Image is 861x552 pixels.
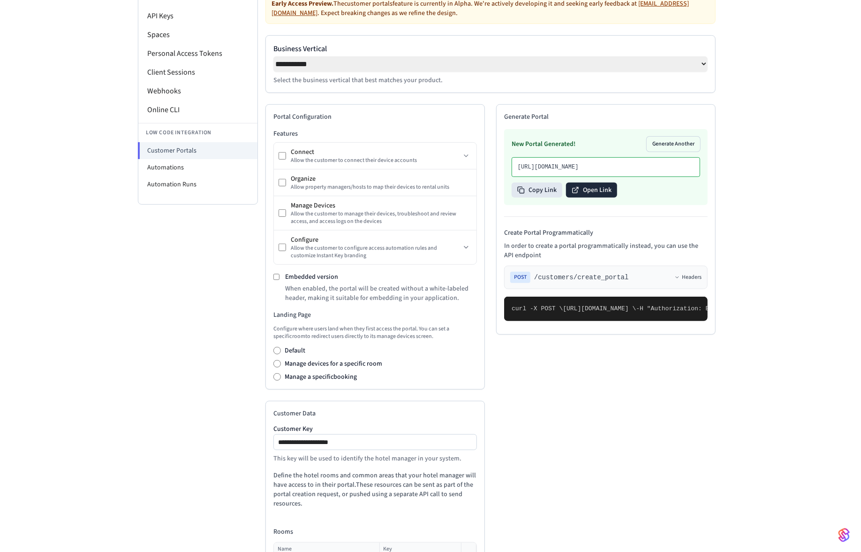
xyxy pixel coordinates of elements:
[291,210,472,225] div: Allow the customer to manage their devices, troubleshoot and review access, and access logs on th...
[138,7,257,25] li: API Keys
[273,471,477,508] p: Define the hotel rooms and common areas that your hotel manager will have access to in their port...
[512,305,563,312] span: curl -X POST \
[273,527,477,537] h4: Rooms
[138,44,257,63] li: Personal Access Tokens
[285,272,338,282] label: Embedded version
[285,372,357,382] label: Manage a specific booking
[291,157,461,164] div: Allow the customer to connect their device accounts
[138,63,257,82] li: Client Sessions
[138,123,257,142] li: Low Code Integration
[273,43,708,54] label: Business Vertical
[285,284,477,303] p: When enabled, the portal will be created without a white-labeled header, making it suitable for e...
[138,176,257,193] li: Automation Runs
[273,112,477,122] h2: Portal Configuration
[273,454,477,463] p: This key will be used to identify the hotel manager in your system.
[510,272,530,283] span: POST
[518,163,694,171] p: [URL][DOMAIN_NAME]
[291,201,472,210] div: Manage Devices
[291,235,461,245] div: Configure
[291,245,461,260] div: Allow the customer to configure access automation rules and customize Instant Key branding
[838,528,850,543] img: SeamLogoGradient.69752ec5.svg
[512,139,575,149] h3: New Portal Generated!
[291,147,461,157] div: Connect
[291,184,472,191] div: Allow property managers/hosts to map their devices to rental units
[273,76,708,85] p: Select the business vertical that best matches your product.
[504,228,708,238] h4: Create Portal Programmatically
[566,183,617,198] button: Open Link
[138,25,257,44] li: Spaces
[636,305,811,312] span: -H "Authorization: Bearer seam_api_key_123456" \
[285,359,382,368] label: Manage devices for a specific room
[273,129,477,138] h3: Features
[504,112,708,122] h2: Generate Portal
[273,310,477,320] h3: Landing Page
[138,142,257,159] li: Customer Portals
[512,183,562,198] button: Copy Link
[273,409,477,418] h2: Customer Data
[138,100,257,119] li: Online CLI
[504,241,708,260] p: In order to create a portal programmatically instead, you can use the API endpoint
[674,274,702,281] button: Headers
[138,159,257,176] li: Automations
[285,346,305,355] label: Default
[563,305,636,312] span: [URL][DOMAIN_NAME] \
[138,82,257,100] li: Webhooks
[273,325,477,340] p: Configure where users land when they first access the portal. You can set a specific room to redi...
[273,426,477,432] label: Customer Key
[534,273,629,282] span: /customers/create_portal
[647,137,700,152] button: Generate Another
[291,174,472,184] div: Organize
